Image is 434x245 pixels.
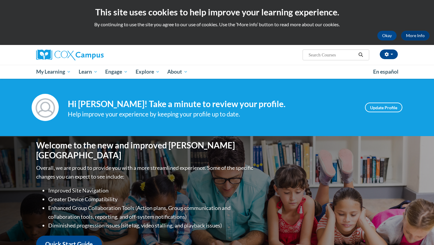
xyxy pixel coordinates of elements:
[401,31,429,40] a: More Info
[136,68,160,75] span: Explore
[410,221,429,240] iframe: Button to launch messaging window
[79,68,98,75] span: Learn
[48,195,255,204] li: Greater Device Compatibility
[32,94,59,121] img: Profile Image
[5,6,429,18] h2: This site uses cookies to help improve your learning experience.
[32,65,75,79] a: My Learning
[167,68,188,75] span: About
[380,49,398,59] button: Account Settings
[68,109,356,119] div: Help improve your experience by keeping your profile up to date.
[48,204,255,221] li: Enhanced Group Collaboration Tools (Action plans, Group communication and collaboration tools, re...
[132,65,164,79] a: Explore
[164,65,192,79] a: About
[101,65,132,79] a: Engage
[27,65,407,79] div: Main menu
[36,49,151,60] a: Cox Campus
[48,186,255,195] li: Improved Site Navigation
[75,65,102,79] a: Learn
[105,68,128,75] span: Engage
[5,21,429,28] p: By continuing to use the site you agree to our use of cookies. Use the ‘More info’ button to read...
[36,140,255,161] h1: Welcome to the new and improved [PERSON_NAME][GEOGRAPHIC_DATA]
[68,99,356,109] h4: Hi [PERSON_NAME]! Take a minute to review your profile.
[356,51,365,59] button: Search
[377,31,397,40] button: Okay
[365,103,402,112] a: Update Profile
[48,221,255,230] li: Diminished progression issues (site lag, video stalling, and playback issues)
[308,51,356,59] input: Search Courses
[369,65,402,78] a: En español
[373,68,398,75] span: En español
[36,68,71,75] span: My Learning
[36,49,104,60] img: Cox Campus
[36,164,255,181] p: Overall, we are proud to provide you with a more streamlined experience. Some of the specific cha...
